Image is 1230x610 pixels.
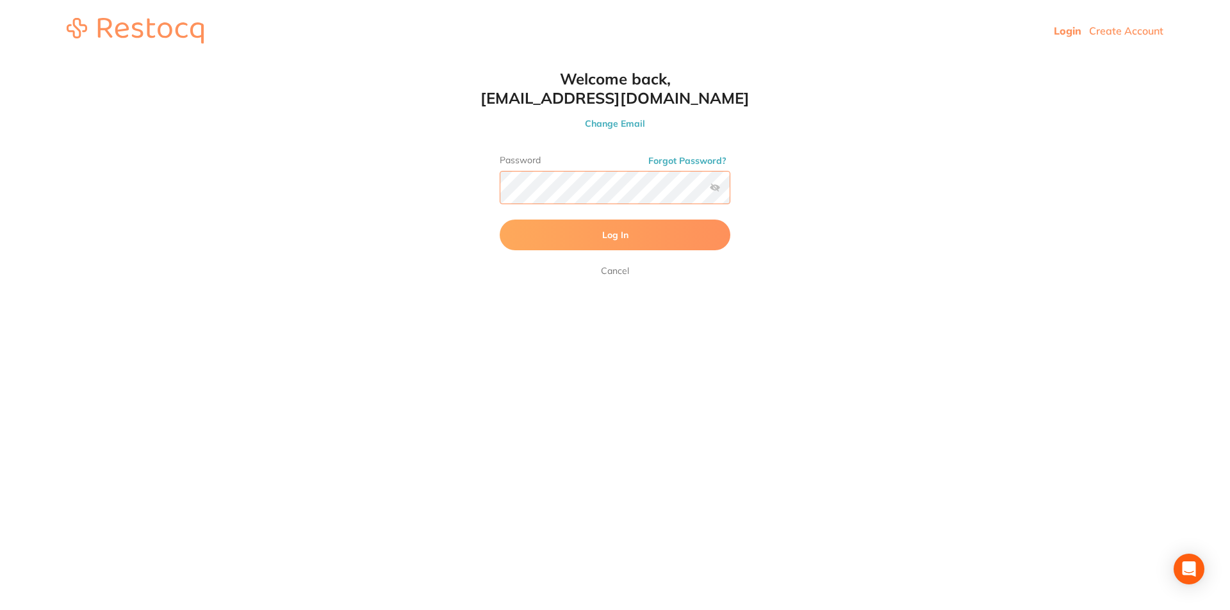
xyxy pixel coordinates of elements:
h1: Welcome back, [EMAIL_ADDRESS][DOMAIN_NAME] [474,69,756,108]
button: Change Email [474,118,756,129]
a: Cancel [598,263,632,278]
img: restocq_logo.svg [67,18,204,44]
a: Login [1054,24,1081,37]
span: Log In [602,229,628,241]
button: Log In [500,220,730,250]
label: Password [500,155,730,166]
div: Open Intercom Messenger [1174,554,1204,584]
a: Create Account [1089,24,1163,37]
button: Forgot Password? [644,155,730,166]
